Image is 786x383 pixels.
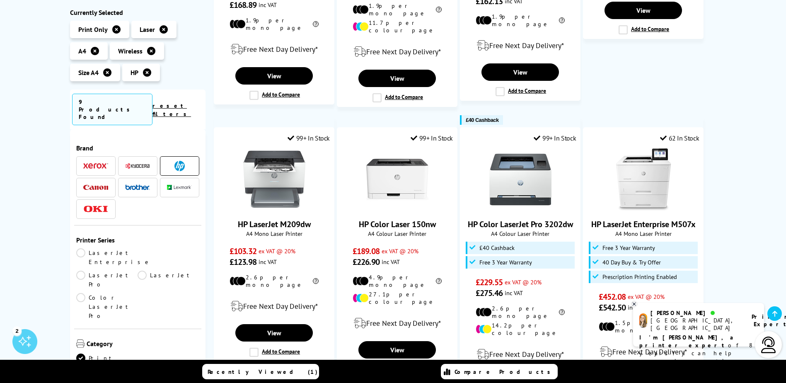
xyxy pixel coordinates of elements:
a: LaserJet Pro [76,271,138,289]
span: Laser [140,25,155,34]
span: Wireless [118,47,143,55]
img: HP Color Laser 150nw [366,148,428,211]
a: View [481,63,559,81]
a: View [235,67,312,85]
div: modal_delivery [464,343,576,366]
a: HP Color Laser 150nw [359,219,436,230]
label: Add to Compare [372,93,423,102]
label: Add to Compare [249,348,300,357]
span: £452.08 [599,291,626,302]
span: A4 [78,47,86,55]
div: [PERSON_NAME] [651,309,741,317]
div: 2 [12,326,22,335]
a: HP LaserJet M209dw [238,219,311,230]
div: [GEOGRAPHIC_DATA], [GEOGRAPHIC_DATA] [651,317,741,332]
span: inc VAT [505,289,523,297]
span: Free 3 Year Warranty [479,259,532,266]
a: HP LaserJet M209dw [243,204,305,212]
a: View [605,2,682,19]
span: A4 Mono Laser Printer [218,230,330,238]
img: HP [174,161,185,171]
span: ex VAT @ 20% [628,293,665,301]
a: HP [167,161,192,171]
a: Brother [125,182,150,193]
b: I'm [PERSON_NAME], a printer expert [639,334,736,349]
span: ex VAT @ 20% [505,278,542,286]
li: 1.9p per mono page [230,17,319,32]
a: reset filters [152,102,191,118]
span: Brand [76,144,200,152]
li: 27.1p per colour page [353,291,442,305]
div: modal_delivery [341,312,453,335]
li: 4.9p per mono page [353,274,442,288]
span: inc VAT [382,258,400,266]
a: Color LaserJet Pro [76,293,138,320]
span: £542.50 [599,302,626,313]
img: user-headset-light.svg [760,337,777,353]
span: £275.46 [476,288,503,298]
li: 2.6p per mono page [476,305,565,320]
span: Category [87,339,200,349]
a: View [358,341,435,359]
a: Canon [83,182,108,193]
div: modal_delivery [218,295,330,318]
img: Canon [83,185,108,190]
div: modal_delivery [341,40,453,63]
span: £123.98 [230,257,256,267]
img: HP Color LaserJet Pro 3202dw [489,148,551,211]
img: amy-livechat.png [639,313,647,328]
label: Add to Compare [496,87,546,96]
img: HP LaserJet M209dw [243,148,305,211]
span: ex VAT @ 20% [382,247,418,255]
span: £229.55 [476,277,503,288]
img: OKI [83,206,108,213]
span: A4 Colour Laser Printer [464,230,576,238]
a: HP LaserJet Enterprise M507x [591,219,696,230]
a: HP Color LaserJet Pro 3202dw [468,219,573,230]
span: A4 Colour Laser Printer [341,230,453,238]
button: £40 Cashback [460,115,503,125]
span: £40 Cashback [479,245,515,251]
a: Kyocera [125,161,150,171]
div: 99+ In Stock [288,134,330,142]
span: 40 Day Buy & Try Offer [602,259,661,266]
li: 1.9p per mono page [476,13,565,28]
a: HP LaserJet Enterprise M507x [612,204,675,212]
a: Recently Viewed (1) [202,364,319,379]
span: £226.90 [353,257,380,267]
label: Add to Compare [619,25,669,34]
img: Category [76,339,85,348]
div: 99+ In Stock [534,134,576,142]
img: Kyocera [125,163,150,169]
li: 2.6p per mono page [230,274,319,288]
div: modal_delivery [218,38,330,61]
a: Compare Products [441,364,558,379]
a: HP Color Laser 150nw [366,204,428,212]
span: A4 Mono Laser Printer [588,230,699,238]
span: Print Only [78,25,108,34]
img: HP LaserJet Enterprise M507x [612,148,675,211]
label: Add to Compare [249,91,300,100]
span: Size A4 [78,68,99,77]
li: 1.5p per mono page [599,319,688,334]
a: View [235,324,312,342]
span: £189.08 [353,246,380,257]
span: inc VAT [259,1,277,9]
span: Compare Products [455,368,555,376]
div: modal_delivery [464,34,576,57]
span: inc VAT [628,303,646,311]
span: ex VAT @ 20% [259,247,295,255]
p: of 8 years! I can help you choose the right product [639,334,758,373]
a: LaserJet Enterprise [76,248,151,267]
a: Lexmark [167,182,192,193]
div: modal_delivery [588,340,699,364]
a: Xerox [83,161,108,171]
a: OKI [83,204,108,214]
img: Lexmark [167,185,192,190]
span: inc VAT [259,258,277,266]
a: HP Color LaserJet Pro 3202dw [489,204,551,212]
span: £40 Cashback [466,117,498,123]
a: View [358,70,435,87]
span: HP [131,68,138,77]
img: Xerox [83,163,108,169]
